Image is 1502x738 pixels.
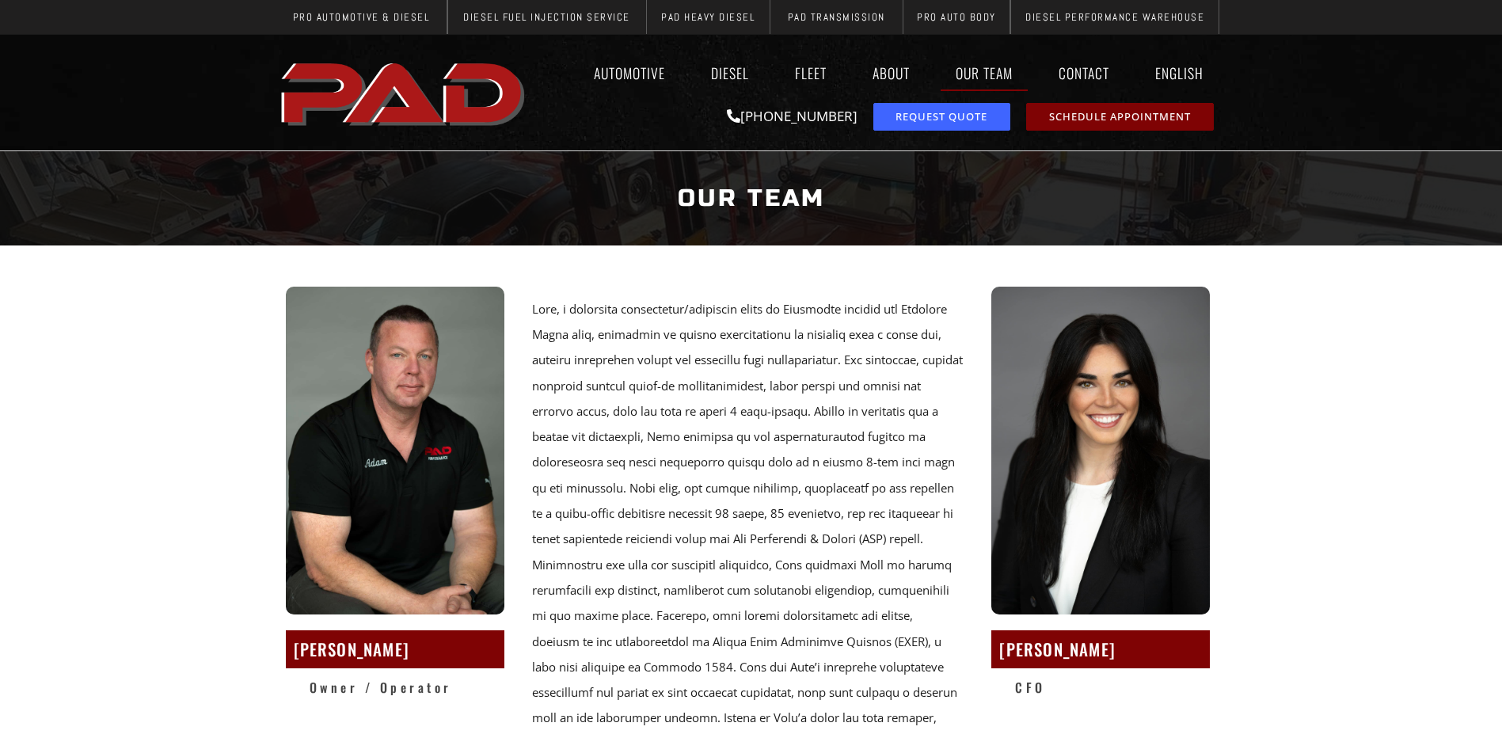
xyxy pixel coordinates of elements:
[727,107,857,125] a: [PHONE_NUMBER]
[286,287,504,614] img: A man with short hair in a black shirt with "Adam" and "PAD Performance" sits against a plain gra...
[696,55,764,91] a: Diesel
[991,287,1210,614] img: Woman with long dark hair wearing a black blazer and white top, smiling at the camera against a p...
[788,12,885,22] span: PAD Transmission
[533,55,1226,91] nav: Menu
[1025,12,1204,22] span: Diesel Performance Warehouse
[463,12,630,22] span: Diesel Fuel Injection Service
[1015,676,1210,699] h2: CFO
[917,12,996,22] span: Pro Auto Body
[294,634,496,664] h2: [PERSON_NAME]
[1140,55,1226,91] a: English
[1044,55,1124,91] a: Contact
[661,12,755,22] span: PAD Heavy Diesel
[857,55,925,91] a: About
[1026,103,1214,131] a: schedule repair or service appointment
[873,103,1010,131] a: request a service or repair quote
[780,55,842,91] a: Fleet
[276,50,533,135] img: The image shows the word "PAD" in bold, red, uppercase letters with a slight shadow effect.
[895,112,987,122] span: Request Quote
[1049,112,1191,122] span: Schedule Appointment
[310,676,504,699] h2: Owner / Operator
[293,12,430,22] span: Pro Automotive & Diesel
[579,55,680,91] a: Automotive
[284,169,1219,228] h1: Our Team
[999,634,1202,664] h2: [PERSON_NAME]
[941,55,1028,91] a: Our Team
[276,50,533,135] a: pro automotive and diesel home page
